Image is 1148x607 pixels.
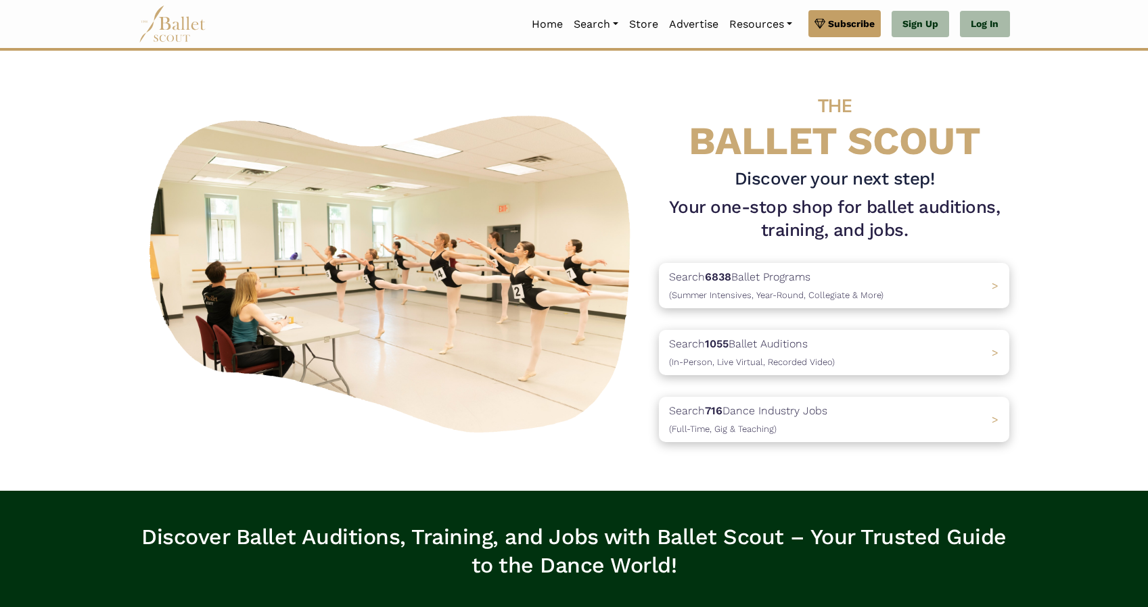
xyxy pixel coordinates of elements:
[669,268,883,303] p: Search Ballet Programs
[669,357,835,367] span: (In-Person, Live Virtual, Recorded Video)
[659,263,1009,308] a: Search6838Ballet Programs(Summer Intensives, Year-Round, Collegiate & More)>
[659,196,1009,242] h1: Your one-stop shop for ballet auditions, training, and jobs.
[705,270,731,283] b: 6838
[705,404,722,417] b: 716
[705,337,729,350] b: 1055
[992,413,998,426] span: >
[669,290,883,300] span: (Summer Intensives, Year-Round, Collegiate & More)
[892,11,949,38] a: Sign Up
[526,10,568,39] a: Home
[659,330,1009,375] a: Search1055Ballet Auditions(In-Person, Live Virtual, Recorded Video) >
[669,335,835,370] p: Search Ballet Auditions
[724,10,798,39] a: Resources
[814,16,825,31] img: gem.svg
[992,346,998,359] span: >
[669,402,827,437] p: Search Dance Industry Jobs
[139,101,649,441] img: A group of ballerinas talking to each other in a ballet studio
[624,10,664,39] a: Store
[139,523,1010,579] h3: Discover Ballet Auditions, Training, and Jobs with Ballet Scout – Your Trusted Guide to the Dance...
[568,10,624,39] a: Search
[828,16,875,31] span: Subscribe
[992,279,998,292] span: >
[659,397,1009,442] a: Search716Dance Industry Jobs(Full-Time, Gig & Teaching) >
[960,11,1009,38] a: Log In
[659,168,1009,191] h3: Discover your next step!
[659,78,1009,162] h4: BALLET SCOUT
[818,95,852,117] span: THE
[669,424,777,434] span: (Full-Time, Gig & Teaching)
[808,10,881,37] a: Subscribe
[664,10,724,39] a: Advertise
